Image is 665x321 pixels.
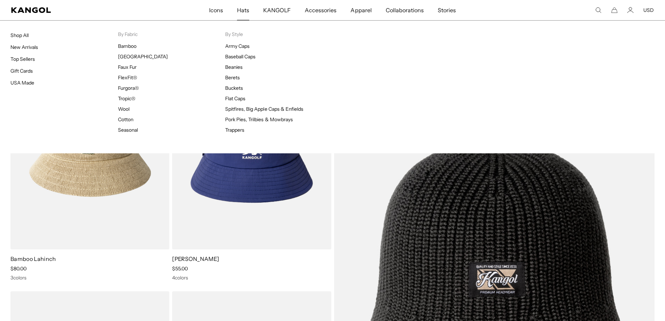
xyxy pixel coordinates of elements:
a: Bamboo Lahinch [10,255,56,262]
a: Seasonal [118,127,138,133]
summary: Search here [595,7,601,13]
a: Spitfires, Big Apple Caps & Enfields [225,106,303,112]
a: Army Caps [225,43,250,49]
span: $55.00 [172,265,188,272]
p: By Style [225,31,333,37]
div: 3 colors [10,275,169,281]
button: Cart [611,7,618,13]
a: Beanies [225,64,243,70]
a: Cotton [118,116,133,123]
a: [PERSON_NAME] [172,255,219,262]
a: Flat Caps [225,95,245,102]
a: [GEOGRAPHIC_DATA] [118,53,168,60]
a: Top Sellers [10,56,35,62]
a: Wool [118,106,130,112]
span: $80.00 [10,265,27,272]
a: Bamboo [118,43,136,49]
a: Kangol [11,7,138,13]
a: Tropic® [118,95,135,102]
a: Pork Pies, Trilbies & Mowbrays [225,116,293,123]
a: Buckets [225,85,243,91]
a: Shop All [10,32,29,38]
a: Gift Cards [10,68,33,74]
a: Berets [225,74,240,81]
a: FlexFit® [118,74,137,81]
div: 4 colors [172,275,331,281]
a: Trappers [225,127,244,133]
p: By Fabric [118,31,226,37]
button: USD [643,7,654,13]
a: USA Made [10,80,34,86]
a: New Arrivals [10,44,38,50]
a: Baseball Caps [225,53,256,60]
a: Furgora® [118,85,139,91]
a: Account [627,7,634,13]
a: Faux Fur [118,64,136,70]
